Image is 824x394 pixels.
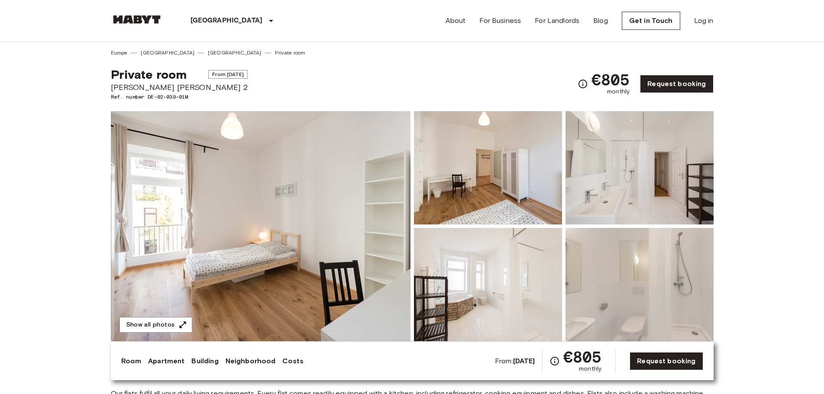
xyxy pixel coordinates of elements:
svg: Check cost overview for full price breakdown. Please note that discounts apply to new joiners onl... [549,356,560,366]
b: [DATE] [513,357,535,365]
span: €805 [563,349,602,365]
img: Picture of unit DE-02-039-01M [414,228,562,341]
span: From [DATE] [208,70,248,79]
a: Request booking [640,75,713,93]
span: From: [495,356,535,366]
a: Get in Touch [622,12,680,30]
span: Private room [111,67,187,82]
button: Show all photos [120,317,192,333]
a: [GEOGRAPHIC_DATA] [208,49,262,57]
a: For Landlords [535,16,579,26]
img: Marketing picture of unit DE-02-039-01M [111,111,410,341]
a: For Business [479,16,521,26]
a: Europe [111,49,128,57]
a: Request booking [630,352,703,370]
img: Habyt [111,15,163,24]
span: monthly [607,87,630,96]
span: [PERSON_NAME] [PERSON_NAME] 2 [111,82,248,93]
a: Costs [282,356,304,366]
a: Blog [593,16,608,26]
a: Room [121,356,142,366]
a: Apartment [148,356,184,366]
img: Picture of unit DE-02-039-01M [565,111,714,224]
svg: Check cost overview for full price breakdown. Please note that discounts apply to new joiners onl... [578,79,588,89]
a: Building [191,356,218,366]
span: monthly [579,365,601,373]
span: €805 [591,72,630,87]
img: Picture of unit DE-02-039-01M [565,228,714,341]
span: Ref. number DE-02-039-01M [111,93,248,101]
a: About [446,16,466,26]
a: [GEOGRAPHIC_DATA] [141,49,194,57]
img: Picture of unit DE-02-039-01M [414,111,562,224]
a: Private room [275,49,306,57]
a: Log in [694,16,714,26]
a: Neighborhood [226,356,276,366]
p: [GEOGRAPHIC_DATA] [191,16,263,26]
